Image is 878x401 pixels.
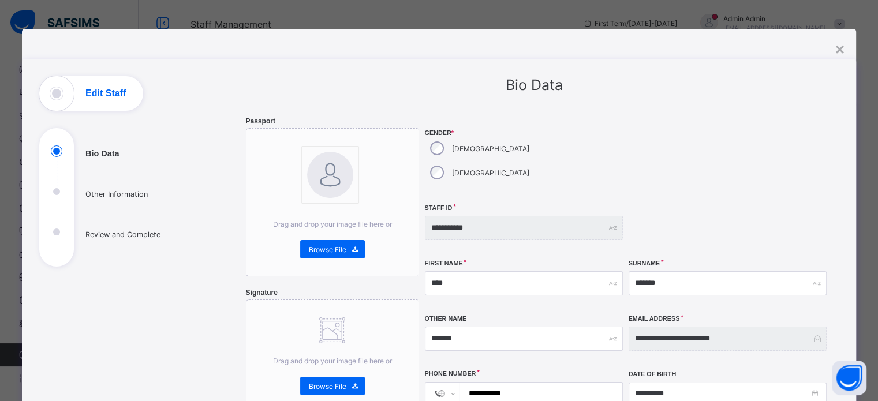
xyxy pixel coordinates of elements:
[273,220,392,228] span: Drag and drop your image file here or
[425,315,467,322] label: Other Name
[246,117,275,125] span: Passport
[425,204,453,211] label: Staff ID
[835,40,845,59] div: ×
[309,245,346,254] span: Browse File
[85,89,126,98] h1: Edit Staff
[452,144,529,153] label: [DEMOGRAPHIC_DATA]
[452,168,529,177] label: [DEMOGRAPHIC_DATA]
[307,152,353,198] img: bannerImage
[309,382,346,391] span: Browse File
[425,370,476,377] label: Phone Number
[506,76,563,93] span: Bio Data
[832,361,866,395] button: Open asap
[246,288,278,297] span: Signature
[425,260,463,267] label: First Name
[273,357,392,365] span: Drag and drop your image file here or
[629,260,660,267] label: Surname
[629,370,677,377] label: Date of Birth
[425,129,623,136] span: Gender
[629,315,680,322] label: Email Address
[246,128,419,276] div: bannerImageDrag and drop your image file here orBrowse File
